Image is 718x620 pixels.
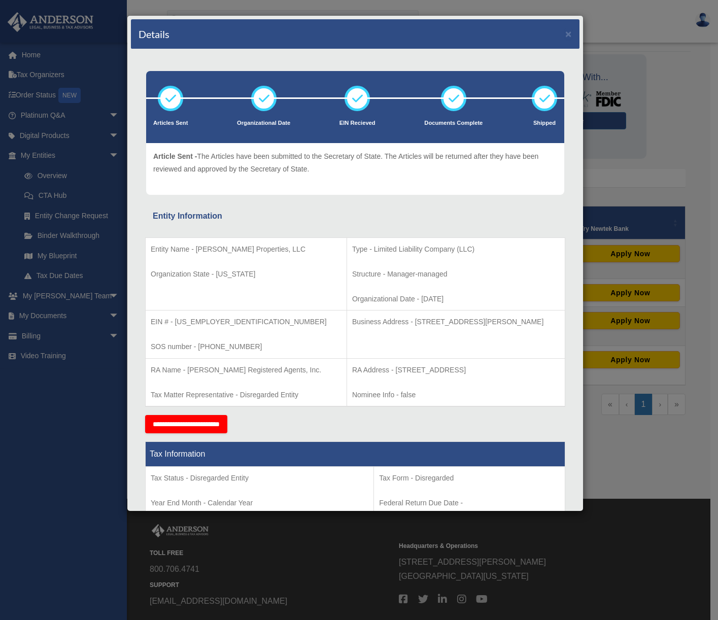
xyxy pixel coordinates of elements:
p: Articles Sent [153,118,188,128]
div: Entity Information [153,209,558,223]
p: Business Address - [STREET_ADDRESS][PERSON_NAME] [352,316,560,328]
p: The Articles have been submitted to the Secretary of State. The Articles will be returned after t... [153,150,557,175]
p: Tax Status - Disregarded Entity [151,472,368,485]
p: Year End Month - Calendar Year [151,497,368,509]
p: EIN # - [US_EMPLOYER_IDENTIFICATION_NUMBER] [151,316,341,328]
h4: Details [139,27,169,41]
th: Tax Information [146,442,565,467]
p: RA Name - [PERSON_NAME] Registered Agents, Inc. [151,364,341,376]
p: Structure - Manager-managed [352,268,560,281]
p: Tax Matter Representative - Disregarded Entity [151,389,341,401]
p: EIN Recieved [339,118,375,128]
td: Tax Period Type - Calendar Year [146,467,374,542]
p: Entity Name - [PERSON_NAME] Properties, LLC [151,243,341,256]
p: Type - Limited Liability Company (LLC) [352,243,560,256]
button: × [565,28,572,39]
span: Article Sent - [153,152,197,160]
p: RA Address - [STREET_ADDRESS] [352,364,560,376]
p: Organization State - [US_STATE] [151,268,341,281]
p: Organizational Date - [DATE] [352,293,560,305]
p: Shipped [532,118,557,128]
p: Tax Form - Disregarded [379,472,560,485]
p: Nominee Info - false [352,389,560,401]
p: Federal Return Due Date - [379,497,560,509]
p: Organizational Date [237,118,290,128]
p: SOS number - [PHONE_NUMBER] [151,340,341,353]
p: Documents Complete [424,118,483,128]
